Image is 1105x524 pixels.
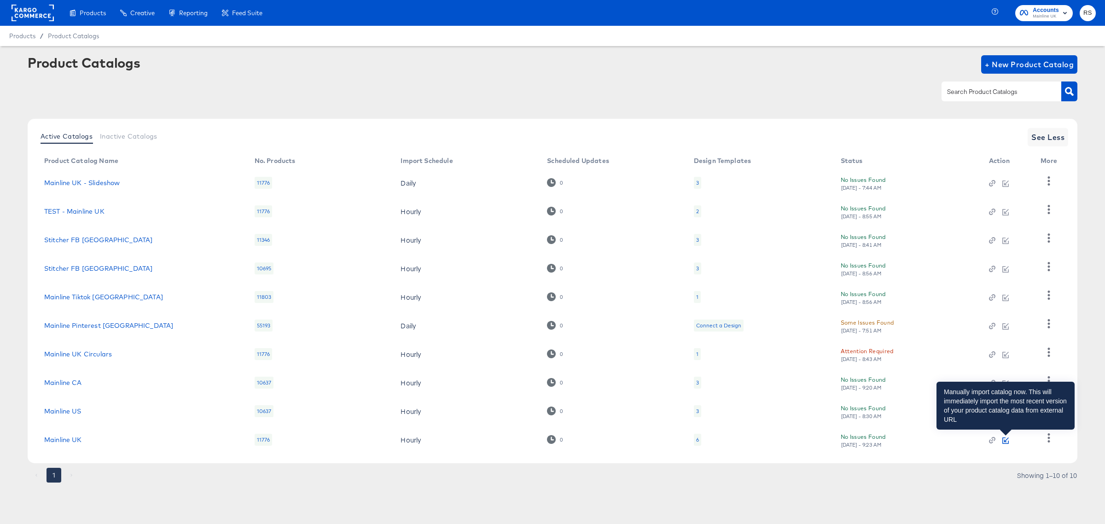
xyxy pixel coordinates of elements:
[945,87,1043,97] input: Search Product Catalogs
[44,236,152,244] a: Stitcher FB [GEOGRAPHIC_DATA]
[255,262,274,274] div: 10695
[694,177,701,189] div: 3
[44,179,120,186] a: Mainline UK - Slideshow
[547,435,563,444] div: 0
[232,9,262,17] span: Feed Suite
[393,283,540,311] td: Hourly
[833,154,982,169] th: Status
[255,348,273,360] div: 11776
[44,436,82,443] a: Mainline UK
[559,379,563,386] div: 0
[41,133,93,140] span: Active Catalogs
[559,408,563,414] div: 0
[255,434,273,446] div: 11776
[985,58,1074,71] span: + New Product Catalog
[28,55,140,70] div: Product Catalogs
[547,207,563,215] div: 0
[255,205,273,217] div: 11776
[559,208,563,215] div: 0
[547,292,563,301] div: 0
[44,408,81,415] a: Mainline US
[696,179,699,186] div: 3
[547,407,563,415] div: 0
[696,293,698,301] div: 1
[1033,13,1059,20] span: Mainline UK
[44,265,152,272] a: Stitcher FB [GEOGRAPHIC_DATA]
[1083,8,1092,18] span: RS
[559,294,563,300] div: 0
[547,157,609,164] div: Scheduled Updates
[694,434,701,446] div: 6
[255,320,273,332] div: 55193
[547,178,563,187] div: 0
[559,237,563,243] div: 0
[696,208,699,215] div: 2
[696,408,699,415] div: 3
[981,55,1077,74] button: + New Product Catalog
[694,205,701,217] div: 2
[393,425,540,454] td: Hourly
[694,157,751,164] div: Design Templates
[393,226,540,254] td: Hourly
[694,234,701,246] div: 3
[1033,154,1068,169] th: More
[255,405,274,417] div: 10637
[694,262,701,274] div: 3
[559,265,563,272] div: 0
[1028,128,1068,146] button: See Less
[255,377,274,389] div: 10637
[547,321,563,330] div: 0
[9,32,35,40] span: Products
[696,265,699,272] div: 3
[982,154,1034,169] th: Action
[393,169,540,197] td: Daily
[1015,5,1073,21] button: AccountsMainline UK
[255,291,274,303] div: 11803
[694,405,701,417] div: 3
[28,468,80,483] nav: pagination navigation
[393,254,540,283] td: Hourly
[841,346,894,362] button: Attention Required[DATE] - 8:43 AM
[44,322,173,329] a: Mainline Pinterest [GEOGRAPHIC_DATA]
[44,293,163,301] a: Mainline Tiktok [GEOGRAPHIC_DATA]
[44,208,105,215] a: TEST - Mainline UK
[44,350,112,358] a: Mainline UK Circulars
[255,157,296,164] div: No. Products
[696,350,698,358] div: 1
[255,234,273,246] div: 11346
[547,235,563,244] div: 0
[393,311,540,340] td: Daily
[1080,5,1096,21] button: RS
[393,197,540,226] td: Hourly
[559,180,563,186] div: 0
[1017,472,1077,478] div: Showing 1–10 of 10
[80,9,106,17] span: Products
[179,9,208,17] span: Reporting
[401,157,453,164] div: Import Schedule
[44,379,82,386] a: Mainline CA
[393,368,540,397] td: Hourly
[694,348,701,360] div: 1
[130,9,155,17] span: Creative
[559,322,563,329] div: 0
[694,291,701,303] div: 1
[393,340,540,368] td: Hourly
[841,318,894,334] button: Some Issues Found[DATE] - 7:51 AM
[547,264,563,273] div: 0
[559,351,563,357] div: 0
[35,32,48,40] span: /
[694,320,744,332] div: Connect a Design
[1033,6,1059,15] span: Accounts
[841,346,894,356] div: Attention Required
[841,327,882,334] div: [DATE] - 7:51 AM
[841,356,882,362] div: [DATE] - 8:43 AM
[694,377,701,389] div: 3
[696,379,699,386] div: 3
[559,437,563,443] div: 0
[100,133,157,140] span: Inactive Catalogs
[547,378,563,387] div: 0
[48,32,99,40] a: Product Catalogs
[696,236,699,244] div: 3
[547,349,563,358] div: 0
